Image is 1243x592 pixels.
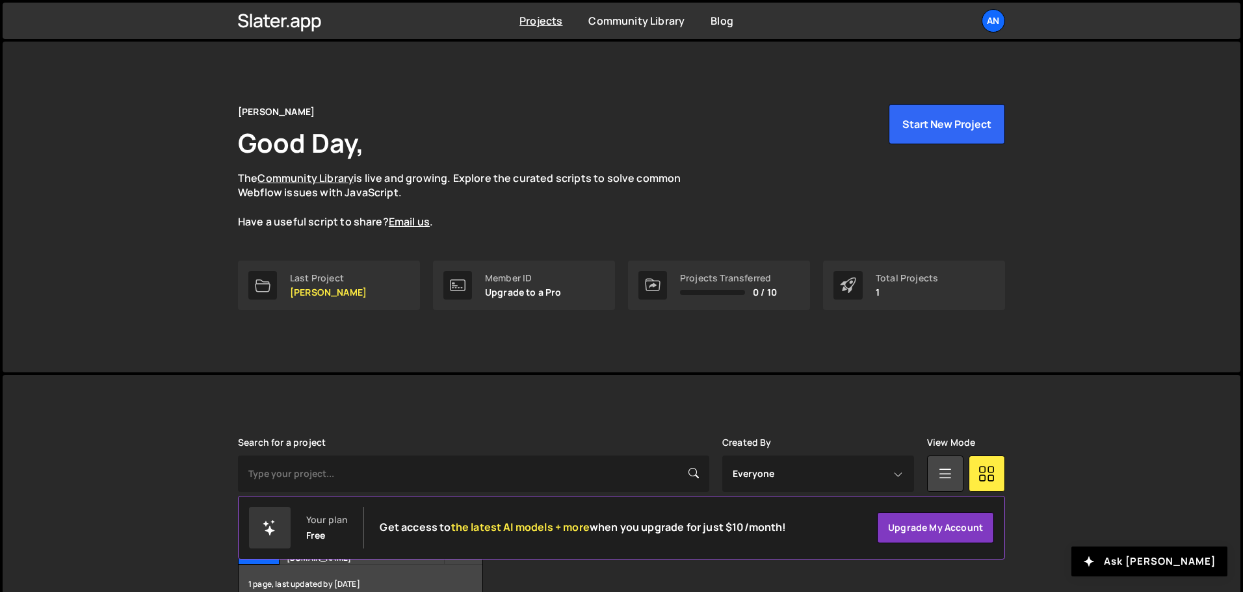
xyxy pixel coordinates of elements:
[1071,547,1227,576] button: Ask [PERSON_NAME]
[238,437,326,448] label: Search for a project
[753,287,777,298] span: 0 / 10
[389,214,430,229] a: Email us
[877,512,994,543] a: Upgrade my account
[380,521,786,534] h2: Get access to when you upgrade for just $10/month!
[257,171,354,185] a: Community Library
[451,520,590,534] span: the latest AI models + more
[889,104,1005,144] button: Start New Project
[876,273,938,283] div: Total Projects
[306,530,326,541] div: Free
[711,14,733,28] a: Blog
[927,437,975,448] label: View Mode
[485,273,562,283] div: Member ID
[722,437,772,448] label: Created By
[238,261,420,310] a: Last Project [PERSON_NAME]
[238,125,364,161] h1: Good Day,
[306,515,348,525] div: Your plan
[238,456,709,492] input: Type your project...
[876,287,938,298] p: 1
[519,14,562,28] a: Projects
[238,171,706,229] p: The is live and growing. Explore the curated scripts to solve common Webflow issues with JavaScri...
[588,14,685,28] a: Community Library
[680,273,777,283] div: Projects Transferred
[485,287,562,298] p: Upgrade to a Pro
[290,287,367,298] p: [PERSON_NAME]
[290,273,367,283] div: Last Project
[238,104,315,120] div: [PERSON_NAME]
[982,9,1005,32] a: An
